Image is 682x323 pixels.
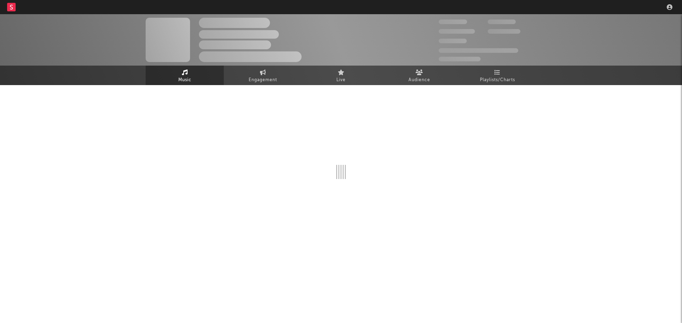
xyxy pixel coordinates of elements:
a: Live [302,66,380,85]
span: Playlists/Charts [480,76,515,84]
span: 50,000,000 Monthly Listeners [439,48,518,53]
span: 100,000 [488,20,516,24]
a: Engagement [224,66,302,85]
span: 50,000,000 [439,29,475,34]
a: Music [146,66,224,85]
span: Live [336,76,346,84]
span: Music [178,76,191,84]
span: 100,000 [439,39,467,43]
span: 300,000 [439,20,467,24]
span: 1,000,000 [488,29,520,34]
a: Audience [380,66,458,85]
span: Audience [408,76,430,84]
a: Playlists/Charts [458,66,536,85]
span: Jump Score: 85.0 [439,57,481,61]
span: Engagement [249,76,277,84]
